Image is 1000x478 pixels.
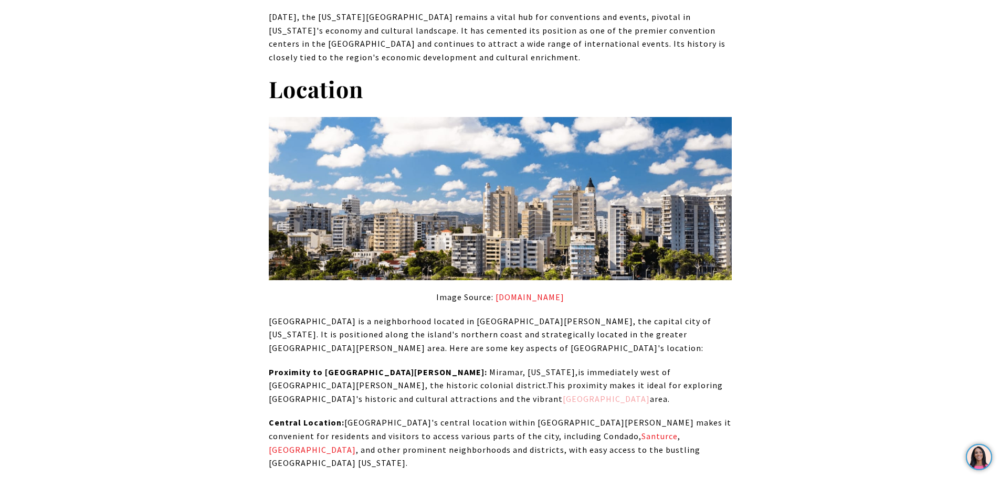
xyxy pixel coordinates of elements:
span: [GEOGRAPHIC_DATA] is a neighborhood located in [GEOGRAPHIC_DATA][PERSON_NAME], the capital city o... [269,316,711,353]
span: [GEOGRAPHIC_DATA] [269,444,356,455]
img: be3d4b55-7850-4bcb-9297-a2f9cd376e78.png [6,6,30,30]
a: Isla Verde - open in a new tab [269,444,356,455]
a: Santurce - open in a new tab [641,431,678,441]
span: , [575,367,578,377]
strong: Central Location: [269,417,344,428]
span: , and other prominent neighborhoods and districts, with easy access to the bustling [GEOGRAPHIC_D... [269,444,700,469]
strong: Location [269,73,363,104]
a: nest-lux.com - open in a new tab [496,292,564,302]
strong: Proximity to [GEOGRAPHIC_DATA][PERSON_NAME]: [269,367,487,377]
span: This proximity makes it ideal for exploring [GEOGRAPHIC_DATA]'s historic and cultural attractions... [269,380,723,404]
p: Miramar, [US_STATE] is immediately west of [GEOGRAPHIC_DATA][PERSON_NAME], the historic colonial ... [269,366,732,406]
span: Image Source: [436,292,493,302]
a: Ocean Park - open in a new tab [563,394,650,404]
span: [DATE], the [US_STATE][GEOGRAPHIC_DATA] remains a vital hub for conventions and events, pivotal i... [269,12,725,62]
img: A city skyline featuring modern buildings under a bright blue sky with fluffy clouds. Lush greene... [269,117,732,280]
span: [GEOGRAPHIC_DATA]'s central location within [GEOGRAPHIC_DATA][PERSON_NAME] makes it convenient fo... [269,417,731,441]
